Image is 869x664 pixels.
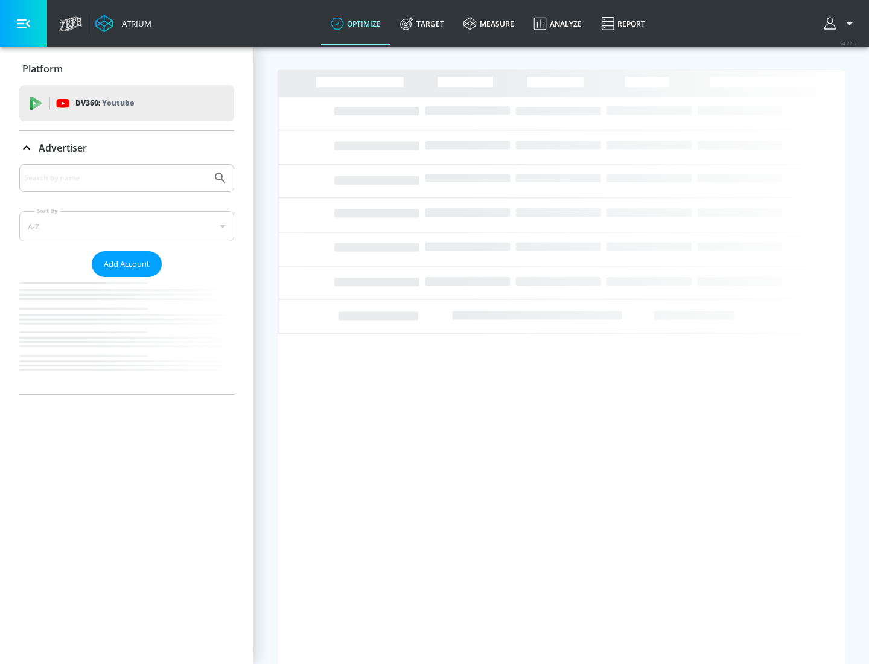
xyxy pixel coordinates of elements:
[524,2,591,45] a: Analyze
[321,2,390,45] a: optimize
[75,97,134,110] p: DV360:
[454,2,524,45] a: measure
[39,141,87,155] p: Advertiser
[104,257,150,271] span: Add Account
[19,277,234,394] nav: list of Advertiser
[92,251,162,277] button: Add Account
[390,2,454,45] a: Target
[19,131,234,165] div: Advertiser
[22,62,63,75] p: Platform
[34,207,60,215] label: Sort By
[19,164,234,394] div: Advertiser
[840,40,857,46] span: v 4.22.2
[19,211,234,241] div: A-Z
[24,170,207,186] input: Search by name
[19,85,234,121] div: DV360: Youtube
[95,14,151,33] a: Atrium
[102,97,134,109] p: Youtube
[117,18,151,29] div: Atrium
[19,52,234,86] div: Platform
[591,2,655,45] a: Report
